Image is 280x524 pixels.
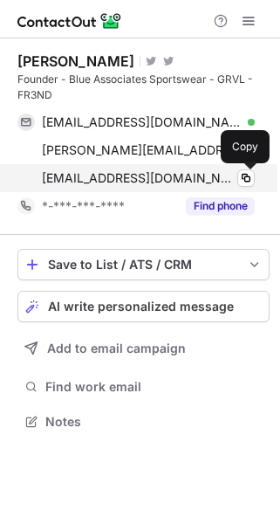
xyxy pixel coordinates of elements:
div: [PERSON_NAME] [17,52,134,70]
span: [EMAIL_ADDRESS][DOMAIN_NAME] [42,170,236,186]
span: AI write personalized message [48,300,234,314]
button: save-profile-one-click [17,249,270,280]
span: Find work email [45,379,263,395]
span: Add to email campaign [47,341,186,355]
div: Founder - Blue Associates Sportswear - GRVL - FR3ND [17,72,270,103]
button: Notes [17,410,270,434]
span: [PERSON_NAME][EMAIL_ADDRESS][DOMAIN_NAME] [42,142,242,158]
div: Save to List / ATS / CRM [48,258,239,272]
button: Find work email [17,375,270,399]
span: Notes [45,414,263,430]
button: Add to email campaign [17,333,270,364]
img: ContactOut v5.3.10 [17,10,122,31]
span: [EMAIL_ADDRESS][DOMAIN_NAME] [42,114,242,130]
button: AI write personalized message [17,291,270,322]
button: Reveal Button [186,197,255,215]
